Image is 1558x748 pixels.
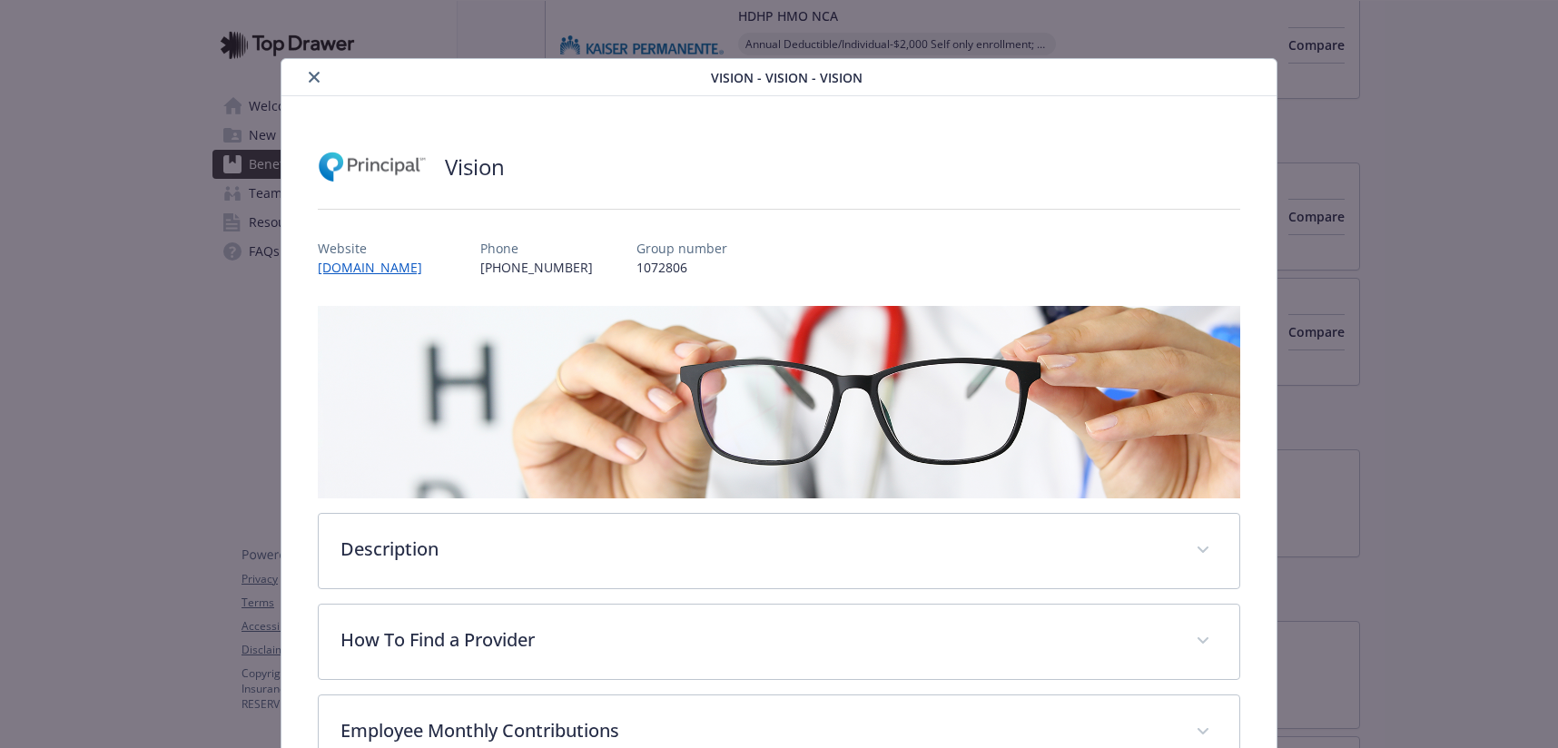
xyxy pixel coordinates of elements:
[319,514,1239,588] div: Description
[319,605,1239,679] div: How To Find a Provider
[318,140,427,194] img: Principal Financial Group Inc
[340,536,1174,563] p: Description
[318,259,437,276] a: [DOMAIN_NAME]
[303,66,325,88] button: close
[480,258,593,277] p: [PHONE_NUMBER]
[636,239,727,258] p: Group number
[318,239,437,258] p: Website
[318,306,1240,498] img: banner
[711,68,863,87] span: Vision - Vision - Vision
[340,626,1174,654] p: How To Find a Provider
[340,717,1174,744] p: Employee Monthly Contributions
[445,152,505,182] h2: Vision
[480,239,593,258] p: Phone
[636,258,727,277] p: 1072806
